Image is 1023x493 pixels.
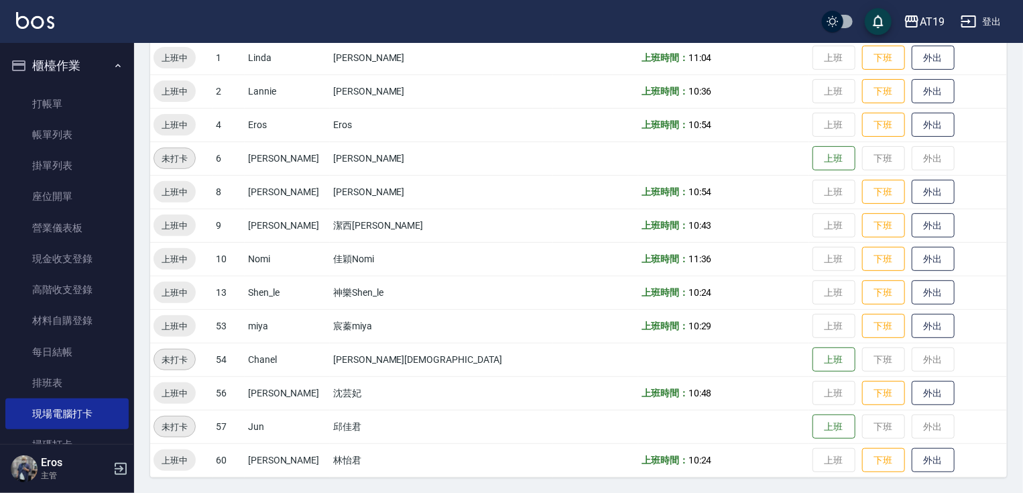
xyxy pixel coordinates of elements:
[688,388,712,398] span: 10:48
[330,209,553,242] td: 潔西[PERSON_NAME]
[245,343,330,376] td: Chanel
[245,175,330,209] td: [PERSON_NAME]
[642,86,688,97] b: 上班時間：
[330,443,553,477] td: 林怡君
[245,443,330,477] td: [PERSON_NAME]
[41,456,109,470] h5: Eros
[642,287,688,298] b: 上班時間：
[213,276,245,309] td: 13
[862,314,905,339] button: 下班
[5,305,129,336] a: 材料自購登錄
[213,209,245,242] td: 9
[330,410,553,443] td: 邱佳君
[154,453,196,468] span: 上班中
[862,448,905,473] button: 下班
[688,119,712,130] span: 10:54
[912,381,955,406] button: 外出
[688,86,712,97] span: 10:36
[16,12,54,29] img: Logo
[912,247,955,272] button: 外出
[245,142,330,175] td: [PERSON_NAME]
[245,309,330,343] td: miya
[5,337,129,368] a: 每日結帳
[213,74,245,108] td: 2
[5,368,129,398] a: 排班表
[245,209,330,242] td: [PERSON_NAME]
[245,410,330,443] td: Jun
[330,276,553,309] td: 神樂Shen_le
[154,252,196,266] span: 上班中
[154,152,195,166] span: 未打卡
[955,9,1007,34] button: 登出
[154,386,196,400] span: 上班中
[5,429,129,460] a: 掃碼打卡
[154,51,196,65] span: 上班中
[245,376,330,410] td: [PERSON_NAME]
[912,213,955,238] button: 外出
[245,74,330,108] td: Lannie
[920,13,945,30] div: AT19
[213,142,245,175] td: 6
[330,242,553,276] td: 佳穎Nomi
[912,314,955,339] button: 外出
[154,219,196,233] span: 上班中
[330,309,553,343] td: 宸蓁miya
[912,113,955,138] button: 外出
[862,46,905,70] button: 下班
[642,455,688,465] b: 上班時間：
[154,286,196,300] span: 上班中
[642,52,688,63] b: 上班時間：
[5,48,129,83] button: 櫃檯作業
[5,150,129,181] a: 掛單列表
[642,186,688,197] b: 上班時間：
[862,213,905,238] button: 下班
[154,420,195,434] span: 未打卡
[862,381,905,406] button: 下班
[245,242,330,276] td: Nomi
[862,180,905,205] button: 下班
[154,85,196,99] span: 上班中
[330,74,553,108] td: [PERSON_NAME]
[330,175,553,209] td: [PERSON_NAME]
[642,254,688,264] b: 上班時間：
[5,243,129,274] a: 現金收支登錄
[245,108,330,142] td: Eros
[688,455,712,465] span: 10:24
[213,41,245,74] td: 1
[642,119,688,130] b: 上班時間：
[154,185,196,199] span: 上班中
[330,142,553,175] td: [PERSON_NAME]
[330,108,553,142] td: Eros
[912,46,955,70] button: 外出
[813,347,855,372] button: 上班
[41,470,109,482] p: 主管
[642,321,688,331] b: 上班時間：
[688,220,712,231] span: 10:43
[154,319,196,333] span: 上班中
[213,309,245,343] td: 53
[912,79,955,104] button: 外出
[688,321,712,331] span: 10:29
[213,242,245,276] td: 10
[813,415,855,439] button: 上班
[213,343,245,376] td: 54
[5,398,129,429] a: 現場電腦打卡
[330,376,553,410] td: 沈芸妃
[688,287,712,298] span: 10:24
[813,146,855,171] button: 上班
[330,343,553,376] td: [PERSON_NAME][DEMOGRAPHIC_DATA]
[154,118,196,132] span: 上班中
[213,108,245,142] td: 4
[862,113,905,138] button: 下班
[5,213,129,243] a: 營業儀表板
[213,443,245,477] td: 60
[642,388,688,398] b: 上班時間：
[688,52,712,63] span: 11:04
[688,254,712,264] span: 11:36
[862,280,905,305] button: 下班
[898,8,950,36] button: AT19
[865,8,892,35] button: save
[11,455,38,482] img: Person
[154,353,195,367] span: 未打卡
[862,247,905,272] button: 下班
